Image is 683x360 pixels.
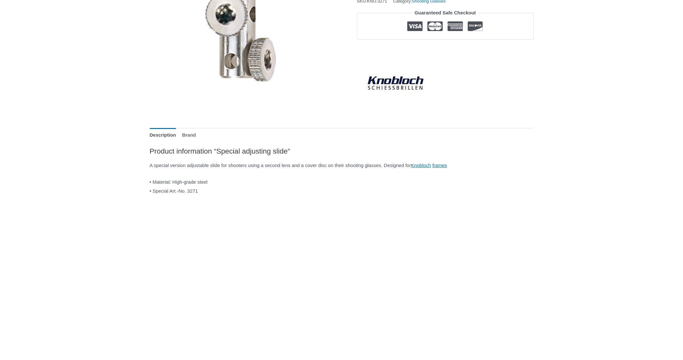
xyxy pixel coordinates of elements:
[150,178,534,196] p: • Material: High-grade steel • Special Art.-No. 3271
[432,163,447,168] a: frames
[150,128,176,142] a: Description
[182,128,196,142] a: Brand
[357,57,434,108] a: Knobloch
[411,163,431,168] a: Knobloch
[357,44,534,52] iframe: Customer reviews powered by Trustpilot
[412,8,479,17] legend: Guaranteed Safe Checkout
[150,147,534,156] h2: Product information “Special adjusting slide”
[150,161,534,170] p: A special version adjustable slide for shooters using a second lens and a cover disc on their sho...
